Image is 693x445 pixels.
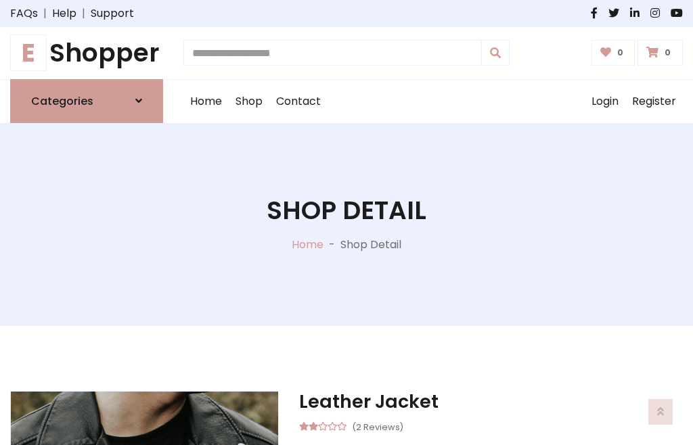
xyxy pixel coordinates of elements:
[229,80,269,123] a: Shop
[585,80,625,123] a: Login
[638,40,683,66] a: 0
[10,79,163,123] a: Categories
[661,47,674,59] span: 0
[38,5,52,22] span: |
[625,80,683,123] a: Register
[76,5,91,22] span: |
[340,237,401,253] p: Shop Detail
[323,237,340,253] p: -
[10,38,163,68] a: EShopper
[269,80,328,123] a: Contact
[91,5,134,22] a: Support
[292,237,323,252] a: Home
[614,47,627,59] span: 0
[267,195,426,226] h1: Shop Detail
[299,391,683,413] h3: Leather Jacket
[591,40,635,66] a: 0
[183,80,229,123] a: Home
[31,95,93,108] h6: Categories
[52,5,76,22] a: Help
[10,34,47,71] span: E
[10,38,163,68] h1: Shopper
[10,5,38,22] a: FAQs
[352,418,403,434] small: (2 Reviews)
